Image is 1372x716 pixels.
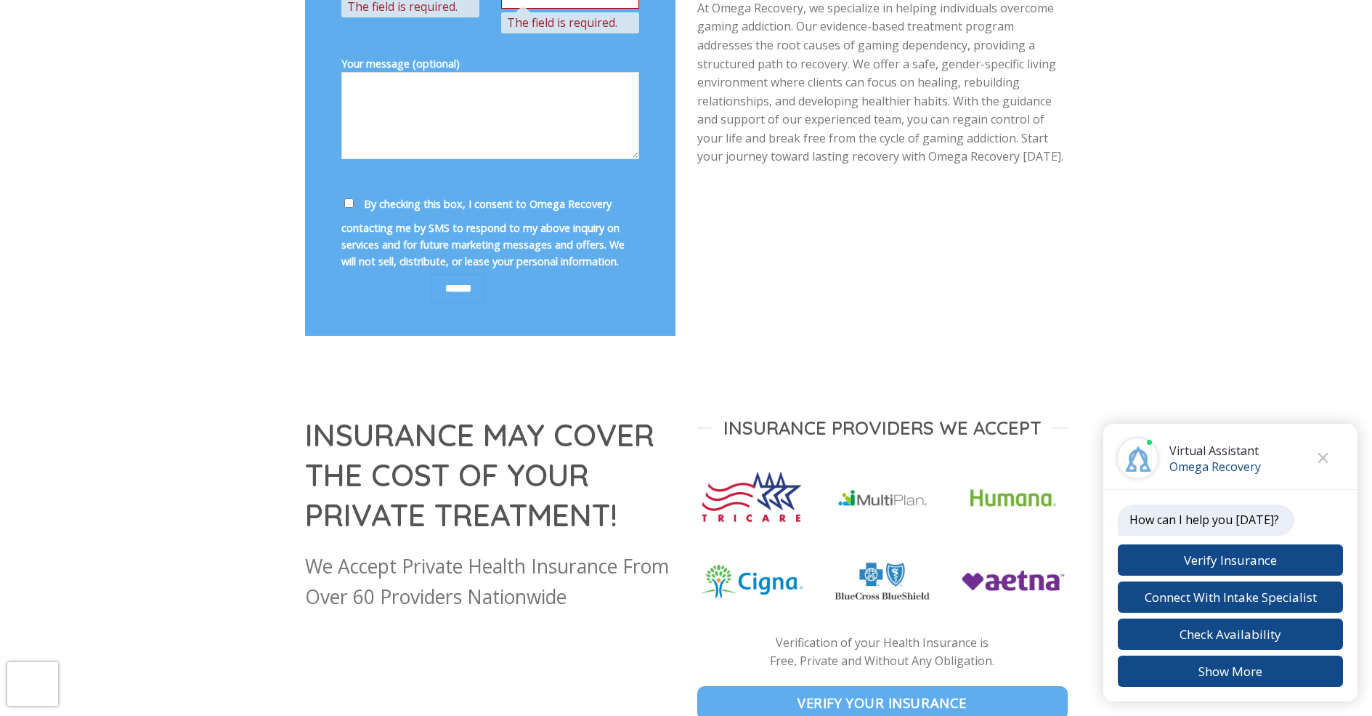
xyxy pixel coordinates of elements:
[341,197,625,268] span: By checking this box, I consent to Omega Recovery contacting me by SMS to respond to my above inq...
[501,12,639,33] span: The field is required.
[723,416,1042,440] span: Insurance Providers we Accept
[344,198,354,208] input: By checking this box, I consent to Omega Recovery contacting me by SMS to respond to my above inq...
[305,416,654,534] strong: INSURANCE MAY COVER THE COST OF YOUR PRIVATE TREATMENT!
[305,551,675,613] p: We Accept Private Health Insurance From Over 60 Providers Nationwide
[797,692,967,713] span: Verify Your Insurance
[341,72,639,159] textarea: Your message (optional)
[341,55,639,169] label: Your message (optional)
[697,634,1068,671] p: Verification of your Health Insurance is Free, Private and Without Any Obligation.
